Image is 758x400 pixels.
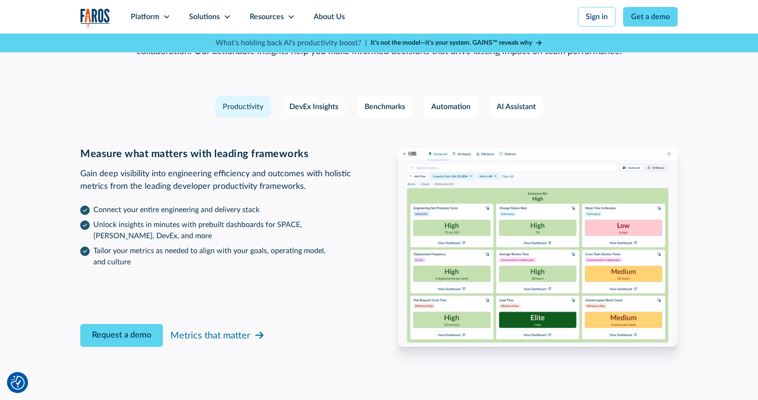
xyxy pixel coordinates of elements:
div: Benchmarks [365,101,405,112]
a: Get a demo [623,7,678,27]
p: What's holding back AI's productivity boost? | [216,37,367,48]
img: Revisit consent button [11,376,25,390]
a: Request a demo [80,324,163,347]
a: home [80,8,110,28]
div: Resources [250,11,284,22]
div: Automation [431,101,470,112]
li: Unlock insights in minutes with prebuilt dashboards for SPACE, [PERSON_NAME], DevEx, and more [80,219,360,241]
a: It’s not the model—it’s your system. GAINS™ reveals why [371,38,542,48]
div: Metrics that matter [170,329,250,343]
div: Platform [131,11,159,22]
div: Productivity [223,101,263,112]
div: AI Assistant [497,101,536,112]
div: Solutions [189,11,220,22]
img: Logo of the analytics and reporting company Faros. [80,8,110,28]
p: Gain deep visibility into engineering efficiency and outcomes with holistic metrics from the lead... [80,168,360,193]
div: DevEx Insights [289,101,338,112]
li: Connect your entire engineering and delivery stack [80,204,360,215]
button: Cookie Settings [11,376,25,390]
a: Metrics that matter [170,327,265,345]
a: Sign in [578,7,616,27]
h3: Measure what matters with leading frameworks [80,148,360,160]
strong: It’s not the model—it’s your system. GAINS™ reveals why [371,40,532,46]
li: Tailor your metrics as needed to align with your goals, operating model, and culture [80,245,360,268]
